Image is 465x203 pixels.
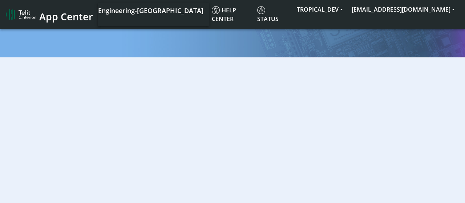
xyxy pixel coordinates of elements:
[98,6,203,15] span: Engineering-[GEOGRAPHIC_DATA]
[6,7,92,23] a: App Center
[257,6,265,14] img: status.svg
[292,3,347,16] button: TROPICAL_DEV
[212,6,236,23] span: Help center
[257,6,279,23] span: Status
[212,6,220,14] img: knowledge.svg
[6,9,36,20] img: logo-telit-cinterion-gw-new.png
[39,10,93,23] span: App Center
[209,3,254,26] a: Help center
[347,3,459,16] button: [EMAIL_ADDRESS][DOMAIN_NAME]
[254,3,292,26] a: Status
[98,3,203,17] a: Your current platform instance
